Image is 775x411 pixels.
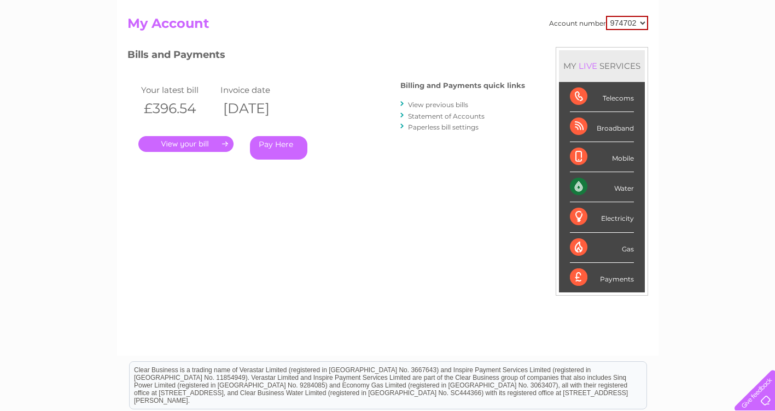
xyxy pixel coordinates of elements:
div: Mobile [570,142,634,172]
div: Payments [570,263,634,292]
a: 0333 014 3131 [569,5,644,19]
a: Water [582,46,603,55]
h2: My Account [127,16,648,37]
div: Telecoms [570,82,634,112]
h4: Billing and Payments quick links [400,81,525,90]
a: Blog [680,46,696,55]
a: Contact [702,46,729,55]
div: Electricity [570,202,634,232]
a: Statement of Accounts [408,112,485,120]
a: Pay Here [250,136,307,160]
div: Broadband [570,112,634,142]
th: £396.54 [138,97,218,120]
a: Energy [610,46,634,55]
a: Log out [739,46,765,55]
td: Invoice date [218,83,297,97]
div: Water [570,172,634,202]
div: Gas [570,233,634,263]
h3: Bills and Payments [127,47,525,66]
img: logo.png [27,28,83,62]
a: . [138,136,234,152]
a: Paperless bill settings [408,123,479,131]
div: Clear Business is a trading name of Verastar Limited (registered in [GEOGRAPHIC_DATA] No. 3667643... [130,6,646,53]
a: Telecoms [640,46,673,55]
div: Account number [549,16,648,30]
th: [DATE] [218,97,297,120]
div: LIVE [576,61,599,71]
a: View previous bills [408,101,468,109]
td: Your latest bill [138,83,218,97]
div: MY SERVICES [559,50,645,81]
